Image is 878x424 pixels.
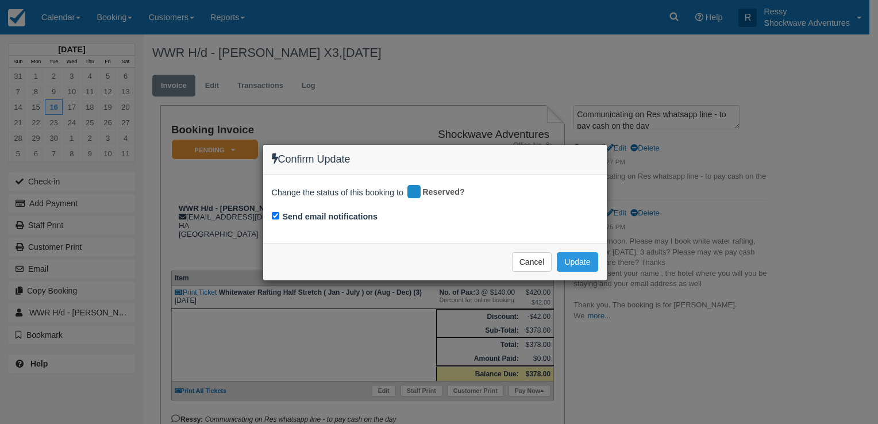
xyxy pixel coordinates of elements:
button: Update [557,252,598,272]
button: Cancel [512,252,552,272]
h4: Confirm Update [272,153,598,165]
label: Send email notifications [283,211,378,223]
span: Change the status of this booking to [272,187,404,202]
div: Reserved? [406,183,473,202]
